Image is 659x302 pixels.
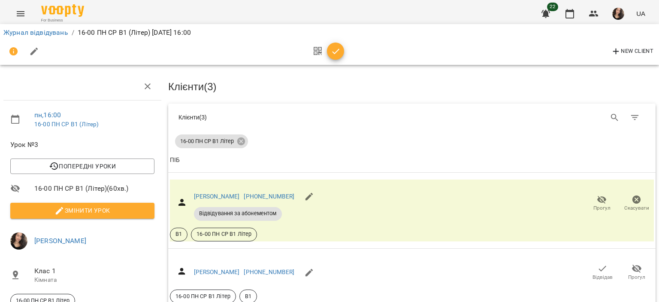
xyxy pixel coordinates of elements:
nav: breadcrumb [3,27,656,38]
img: Voopty Logo [41,4,84,17]
span: For Business [41,18,84,23]
p: Кімната [34,276,154,284]
button: Попередні уроки [10,159,154,174]
a: [PERSON_NAME] [194,193,240,200]
div: Sort [170,155,180,165]
button: Фільтр [625,107,645,128]
span: Прогул [628,274,645,281]
button: Скасувати [619,192,654,216]
a: Журнал відвідувань [3,28,68,37]
a: пн , 16:00 [34,111,61,119]
a: 16-00 ПН СР В1 (Літер) [34,121,99,128]
button: Прогул [620,260,654,284]
div: 16-00 ПН СР В1 Літер [175,134,248,148]
button: Menu [10,3,31,24]
span: 16-00 ПН СР В1 (Літер) ( 60 хв. ) [34,183,154,194]
h3: Клієнти ( 3 ) [168,81,656,92]
li: / [72,27,74,38]
span: Урок №3 [10,140,154,150]
a: [PERSON_NAME] [34,237,86,245]
div: Table Toolbar [168,104,656,131]
a: [PHONE_NUMBER] [244,193,294,200]
span: New Client [611,46,653,57]
img: af1f68b2e62f557a8ede8df23d2b6d50.jpg [10,232,27,250]
img: af1f68b2e62f557a8ede8df23d2b6d50.jpg [612,8,624,20]
span: Попередні уроки [17,161,148,171]
a: [PHONE_NUMBER] [244,268,294,275]
span: Відвідав [592,274,613,281]
span: Клас 1 [34,266,154,276]
span: UA [636,9,645,18]
span: Прогул [593,204,611,212]
span: Змінити урок [17,205,148,216]
button: Прогул [584,192,619,216]
span: Скасувати [624,204,649,212]
div: ПІБ [170,155,180,165]
span: Відвідування за абонементом [194,210,282,217]
button: UA [633,6,649,21]
button: Змінити урок [10,203,154,218]
span: 16-00 ПН СР В1 Літер [170,293,236,300]
button: Відвідав [585,260,620,284]
p: 16-00 ПН СР В1 (Літер) [DATE] 16:00 [78,27,191,38]
span: 16-00 ПН СР В1 Літер [191,230,257,238]
span: B1 [170,230,187,238]
span: 16-00 ПН СР В1 Літер [175,137,239,145]
span: ПІБ [170,155,654,165]
div: Клієнти ( 3 ) [178,113,405,122]
button: New Client [609,45,656,58]
a: [PERSON_NAME] [194,268,240,275]
span: 22 [547,3,558,11]
span: В1 [240,293,257,300]
button: Search [605,107,625,128]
